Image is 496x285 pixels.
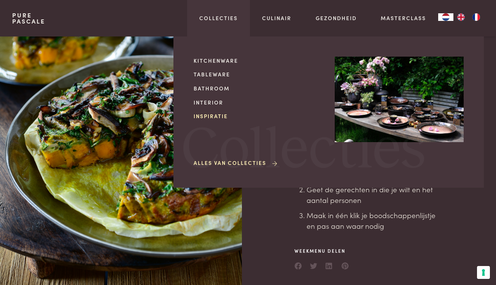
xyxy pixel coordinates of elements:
[194,159,278,167] a: Alles van Collecties
[307,184,444,206] li: Geef de gerechten in die je wilt en het aantal personen
[438,13,453,21] a: NL
[438,13,484,21] aside: Language selected: Nederlands
[262,14,291,22] a: Culinair
[194,70,323,78] a: Tableware
[438,13,453,21] div: Language
[12,12,45,24] a: PurePascale
[307,210,444,231] li: Maak in één klik je boodschappenlijstje en pas aan waar nodig
[469,13,484,21] a: FR
[453,13,484,21] ul: Language list
[335,57,464,142] img: Collecties
[453,13,469,21] a: EN
[381,14,426,22] a: Masterclass
[199,14,238,22] a: Collecties
[477,266,490,279] button: Uw voorkeuren voor toestemming voor trackingtechnologieën
[181,121,426,179] span: Collecties
[194,84,323,92] a: Bathroom
[194,57,323,65] a: Kitchenware
[316,14,357,22] a: Gezondheid
[194,112,323,120] a: Inspiratie
[194,98,323,106] a: Interior
[294,247,349,254] span: Weekmenu delen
